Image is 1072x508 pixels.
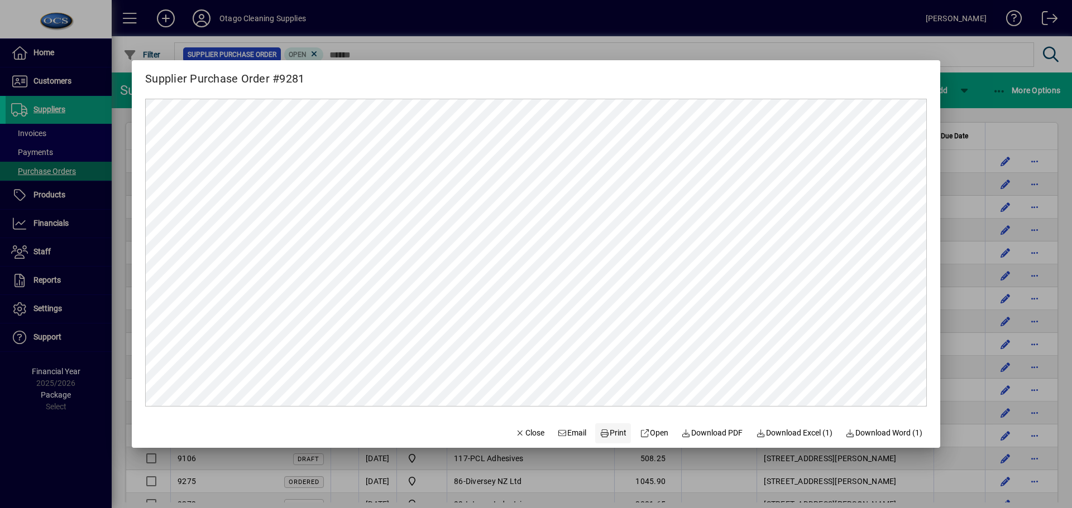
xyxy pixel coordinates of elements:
[752,423,837,443] button: Download Excel (1)
[846,427,923,439] span: Download Word (1)
[511,423,549,443] button: Close
[677,423,748,443] a: Download PDF
[682,427,743,439] span: Download PDF
[600,427,626,439] span: Print
[756,427,832,439] span: Download Excel (1)
[635,423,673,443] a: Open
[515,427,544,439] span: Close
[553,423,591,443] button: Email
[558,427,587,439] span: Email
[132,60,318,88] h2: Supplier Purchase Order #9281
[595,423,631,443] button: Print
[841,423,927,443] button: Download Word (1)
[640,427,668,439] span: Open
